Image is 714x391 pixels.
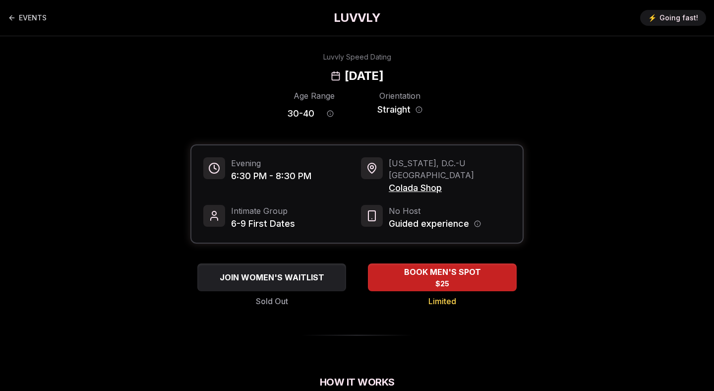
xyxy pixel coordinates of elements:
[319,103,341,125] button: Age range information
[368,263,517,291] button: BOOK MEN'S SPOT - Limited
[416,106,422,113] button: Orientation information
[218,271,326,283] span: JOIN WOMEN'S WAITLIST
[389,205,481,217] span: No Host
[402,266,483,278] span: BOOK MEN'S SPOT
[373,90,427,102] div: Orientation
[389,181,511,195] span: Colada Shop
[389,217,469,231] span: Guided experience
[648,13,656,23] span: ⚡️
[197,263,346,291] button: JOIN WOMEN'S WAITLIST - Sold Out
[323,52,391,62] div: Luvvly Speed Dating
[334,10,380,26] a: LUVVLY
[474,220,481,227] button: Host information
[428,295,456,307] span: Limited
[231,157,311,169] span: Evening
[287,90,341,102] div: Age Range
[659,13,698,23] span: Going fast!
[435,279,449,289] span: $25
[256,295,288,307] span: Sold Out
[231,217,295,231] span: 6-9 First Dates
[190,375,524,389] h2: How It Works
[8,8,47,28] a: Back to events
[287,107,314,121] span: 30 - 40
[389,157,511,181] span: [US_STATE], D.C. - U [GEOGRAPHIC_DATA]
[231,205,295,217] span: Intimate Group
[377,103,411,117] span: Straight
[345,68,383,84] h2: [DATE]
[231,169,311,183] span: 6:30 PM - 8:30 PM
